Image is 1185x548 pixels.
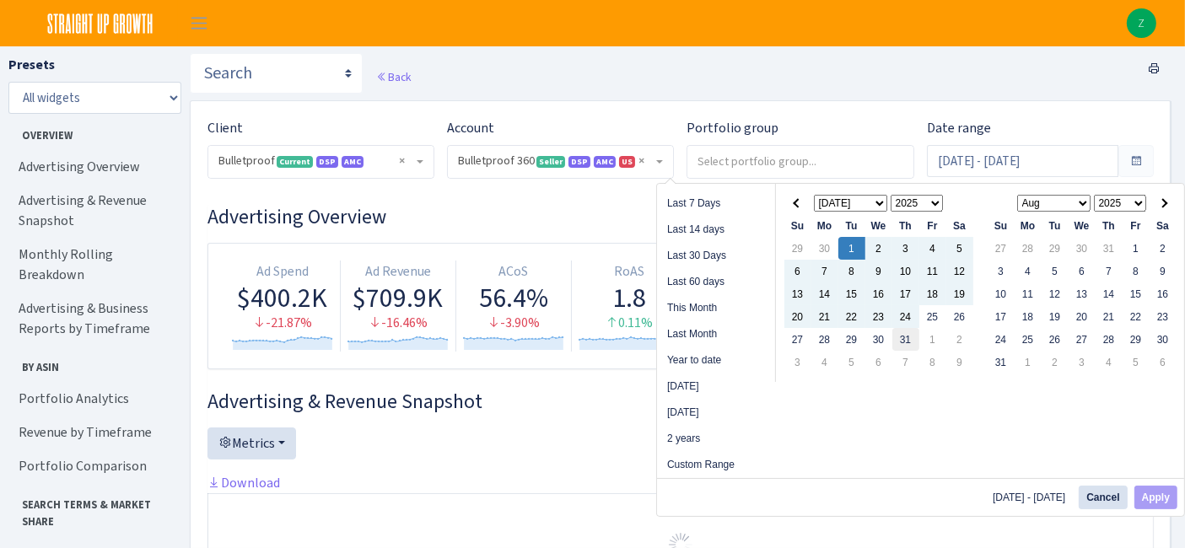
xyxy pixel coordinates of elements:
td: 6 [1150,351,1177,373]
td: 7 [1096,260,1123,282]
a: Monthly Rolling Breakdown [8,238,177,292]
td: 21 [1096,305,1123,328]
div: -21.87% [232,314,333,333]
td: 25 [1015,328,1042,351]
td: 11 [1015,282,1042,305]
span: AMC [342,156,364,168]
td: 7 [892,351,919,373]
td: 2 [1042,351,1069,373]
td: 10 [892,260,919,282]
div: $709.9K [347,282,449,314]
td: 15 [1123,282,1150,305]
td: 12 [1042,282,1069,305]
span: Current [277,156,313,168]
label: Presets [8,55,55,75]
td: 26 [946,305,973,328]
th: Th [1096,214,1123,237]
span: US [619,156,635,168]
li: Last Month [657,321,775,347]
label: Date range [927,118,991,138]
input: Select portfolio group... [687,146,913,176]
td: 4 [811,351,838,373]
td: 19 [1042,305,1069,328]
td: 22 [838,305,865,328]
th: Sa [946,214,973,237]
td: 3 [988,260,1015,282]
td: 6 [1069,260,1096,282]
h3: Widget #1 [207,205,1154,229]
td: 31 [1096,237,1123,260]
td: 27 [1069,328,1096,351]
td: 7 [811,260,838,282]
td: 29 [1042,237,1069,260]
span: By ASIN [9,352,176,375]
td: 20 [784,305,811,328]
span: Bulletproof <span class="badge badge-success">Current</span><span class="badge badge-primary">DSP... [218,153,413,169]
th: Sa [1150,214,1177,237]
span: Bulletproof 360 <span class="badge badge-success">Seller</span><span class="badge badge-primary">... [448,146,673,178]
li: Last 7 Days [657,191,775,217]
td: 28 [1015,237,1042,260]
td: 31 [988,351,1015,373]
div: 1.8 [579,282,680,314]
td: 29 [1123,328,1150,351]
td: 17 [892,282,919,305]
th: Su [988,214,1015,237]
td: 14 [811,282,838,305]
td: 3 [892,237,919,260]
span: Remove all items [638,153,644,169]
td: 6 [784,260,811,282]
th: We [865,214,892,237]
div: Ad Spend [232,262,333,282]
td: 27 [988,237,1015,260]
td: 18 [919,282,946,305]
th: Mo [1015,214,1042,237]
li: Last 60 days [657,269,775,295]
th: Mo [811,214,838,237]
td: 2 [865,237,892,260]
th: Th [892,214,919,237]
td: 18 [1015,305,1042,328]
li: This Month [657,295,775,321]
td: 5 [1123,351,1150,373]
td: 11 [919,260,946,282]
td: 3 [1069,351,1096,373]
th: Fr [1123,214,1150,237]
div: $400.2K [232,282,333,314]
td: 30 [865,328,892,351]
span: Remove all items [399,153,405,169]
span: Overview [9,121,176,143]
th: Fr [919,214,946,237]
td: 24 [988,328,1015,351]
td: 27 [784,328,811,351]
button: Cancel [1079,486,1127,509]
button: Toggle navigation [178,9,220,37]
li: [DATE] [657,373,775,400]
td: 4 [1015,260,1042,282]
a: Advertising & Revenue Snapshot [8,184,177,238]
td: 2 [1150,237,1177,260]
td: 25 [919,305,946,328]
td: 15 [838,282,865,305]
td: 3 [784,351,811,373]
a: Portfolio Comparison [8,449,177,483]
button: Apply [1134,486,1177,509]
div: 0.11% [579,314,680,333]
td: 13 [784,282,811,305]
td: 28 [811,328,838,351]
span: Seller [536,156,565,168]
td: 8 [838,260,865,282]
span: Bulletproof <span class="badge badge-success">Current</span><span class="badge badge-primary">DSP... [208,146,434,178]
img: Zach Belous [1127,8,1156,38]
h3: Widget #2 [207,390,1154,414]
label: Client [207,118,243,138]
a: Portfolio Analytics [8,382,177,416]
th: Tu [1042,214,1069,237]
td: 2 [946,328,973,351]
td: 8 [1123,260,1150,282]
span: Search Terms & Market Share [9,490,176,529]
div: -3.90% [463,314,564,333]
td: 5 [946,237,973,260]
div: Ad Revenue [347,262,449,282]
td: 6 [865,351,892,373]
